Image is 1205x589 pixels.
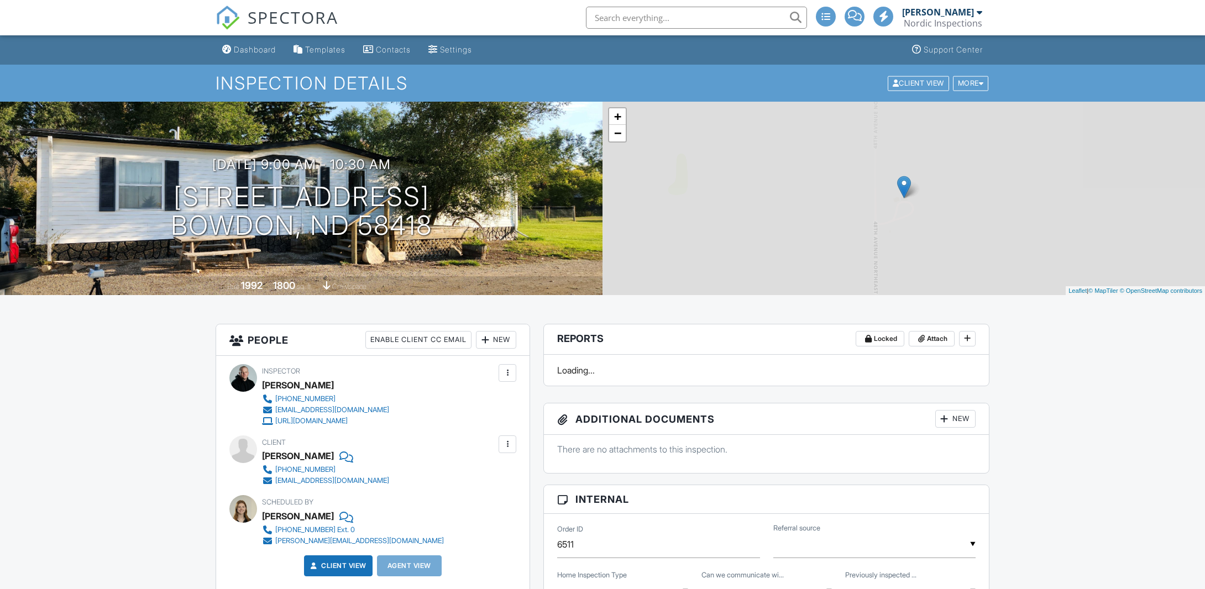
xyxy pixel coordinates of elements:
a: [PHONE_NUMBER] Ext. 0 [262,524,444,535]
div: Enable Client CC Email [365,331,471,349]
a: [PHONE_NUMBER] [262,393,389,404]
span: sq. ft. [297,282,312,291]
span: SPECTORA [248,6,338,29]
div: Nordic Inspections [904,18,982,29]
div: Dashboard [234,45,276,54]
div: [PERSON_NAME] [902,7,974,18]
h3: Internal [544,485,989,514]
span: Scheduled By [262,498,313,506]
label: Order ID [557,524,583,534]
h1: Inspection Details [216,73,989,93]
div: New [476,331,516,349]
div: [EMAIL_ADDRESS][DOMAIN_NAME] [275,406,389,414]
a: SPECTORA [216,15,338,38]
h3: People [216,324,530,356]
a: Zoom in [609,108,626,125]
a: [EMAIL_ADDRESS][DOMAIN_NAME] [262,404,389,416]
a: Leaflet [1068,287,1087,294]
div: [EMAIL_ADDRESS][DOMAIN_NAME] [275,476,389,485]
a: [PERSON_NAME][EMAIL_ADDRESS][DOMAIN_NAME] [262,535,444,546]
div: Settings [440,45,472,54]
a: Client View [887,78,952,87]
span: Client [262,438,286,446]
div: Client View [888,76,949,91]
label: Home Inspection Type [557,570,627,580]
div: [PHONE_NUMBER] [275,395,336,403]
label: Previously inspected by Nordic? [845,570,916,580]
a: © OpenStreetMap contributors [1120,287,1202,294]
div: [PHONE_NUMBER] Ext. 0 [275,525,355,534]
a: [URL][DOMAIN_NAME] [262,416,389,427]
div: [PERSON_NAME] [262,508,334,524]
div: [PERSON_NAME] [262,448,334,464]
img: The Best Home Inspection Software - Spectora [216,6,240,30]
div: Contacts [376,45,411,54]
div: Templates [305,45,345,54]
a: Zoom out [609,125,626,141]
div: 1992 [241,280,263,291]
a: Settings [424,40,476,60]
span: Built [227,282,239,291]
a: Contacts [359,40,415,60]
p: There are no attachments to this inspection. [557,443,976,455]
a: © MapTiler [1088,287,1118,294]
h1: [STREET_ADDRESS] Bowdon, ND 58418 [171,182,432,241]
div: 1800 [273,280,295,291]
div: More [953,76,989,91]
div: | [1066,286,1205,296]
h3: Additional Documents [544,403,989,435]
div: New [935,410,976,428]
a: Client View [308,560,366,571]
label: Can we communicate with you via text? [701,570,784,580]
span: Inspector [262,367,300,375]
a: Dashboard [218,40,280,60]
div: [PERSON_NAME] [262,377,334,393]
div: [PHONE_NUMBER] [275,465,336,474]
a: [EMAIL_ADDRESS][DOMAIN_NAME] [262,475,389,486]
span: crawlspace [332,282,366,291]
a: [PHONE_NUMBER] [262,464,389,475]
a: Support Center [908,40,987,60]
div: [URL][DOMAIN_NAME] [275,417,348,425]
div: Support Center [924,45,983,54]
h3: [DATE] 9:00 am - 10:30 am [212,157,391,172]
label: Referral source [773,523,820,533]
a: Templates [289,40,350,60]
input: Search everything... [586,7,807,29]
div: [PERSON_NAME][EMAIL_ADDRESS][DOMAIN_NAME] [275,537,444,545]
